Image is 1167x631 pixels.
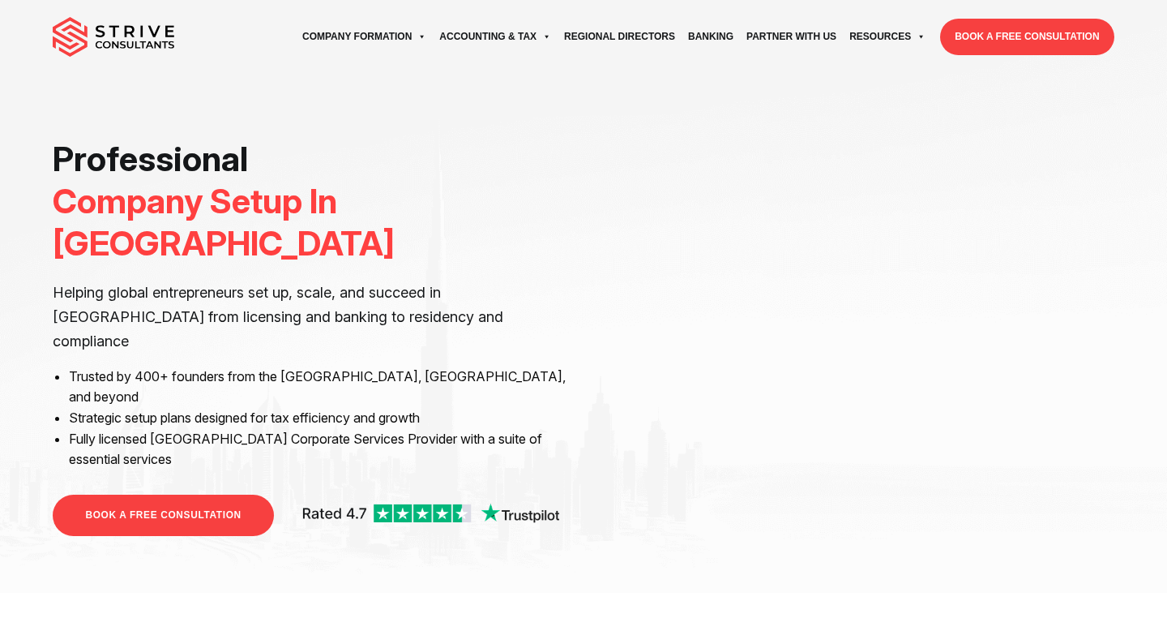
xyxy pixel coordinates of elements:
a: Regional Directors [558,15,682,59]
span: Company Setup In [GEOGRAPHIC_DATA] [53,180,395,264]
h1: Professional [53,138,571,264]
img: main-logo.svg [53,17,174,58]
li: Fully licensed [GEOGRAPHIC_DATA] Corporate Services Provider with a suite of essential services [69,429,571,470]
a: Resources [843,15,932,59]
a: Accounting & Tax [433,15,558,59]
li: Trusted by 400+ founders from the [GEOGRAPHIC_DATA], [GEOGRAPHIC_DATA], and beyond [69,367,571,408]
a: Company Formation [296,15,433,59]
a: BOOK A FREE CONSULTATION [940,19,1114,55]
a: Banking [682,15,740,59]
a: Partner with Us [740,15,843,59]
p: Helping global entrepreneurs set up, scale, and succeed in [GEOGRAPHIC_DATA] from licensing and b... [53,281,571,354]
li: Strategic setup plans designed for tax efficiency and growth [69,408,571,429]
iframe: <br /> [596,138,1114,430]
a: BOOK A FREE CONSULTATION [53,495,273,536]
